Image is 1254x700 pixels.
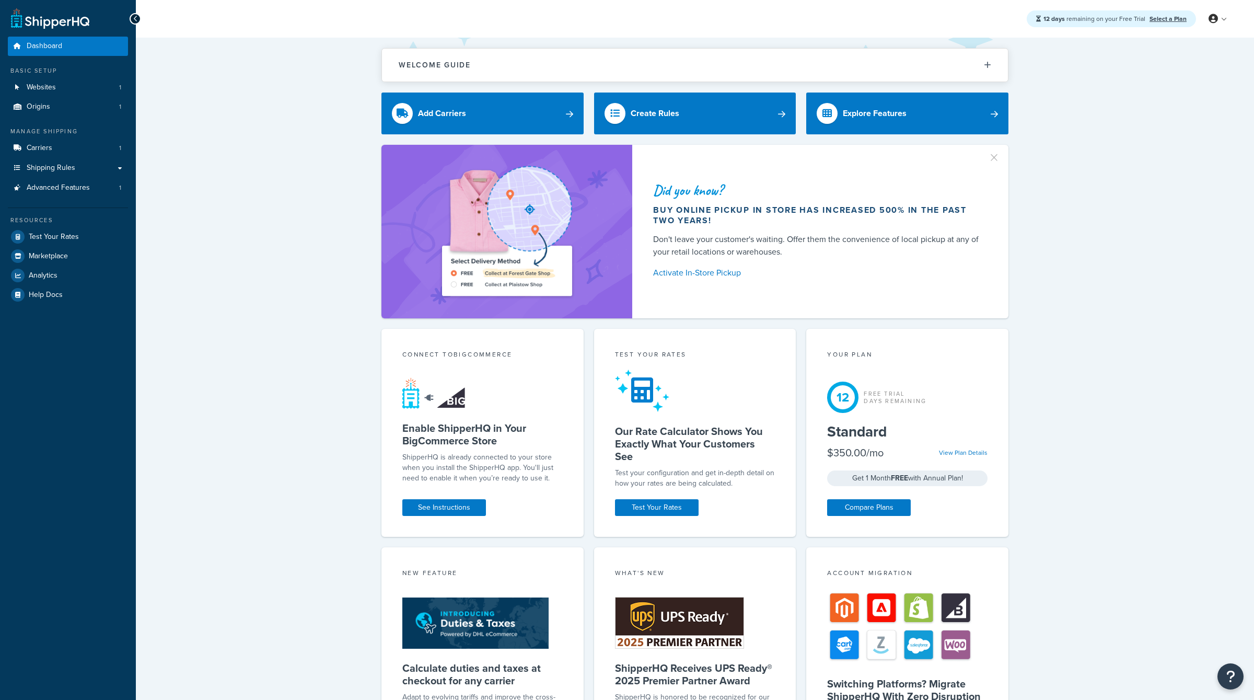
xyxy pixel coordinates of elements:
[615,468,775,489] div: Test your configuration and get in-depth detail on how your rates are being calculated.
[27,83,56,92] span: Websites
[843,106,907,121] div: Explore Features
[8,178,128,198] li: Advanced Features
[8,227,128,246] a: Test Your Rates
[615,662,775,687] h5: ShipperHQ Receives UPS Ready® 2025 Premier Partner Award
[827,382,858,413] div: 12
[8,78,128,97] li: Websites
[8,158,128,178] a: Shipping Rules
[418,106,466,121] div: Add Carriers
[653,205,983,226] div: Buy online pickup in store has increased 500% in the past two years!
[29,271,57,280] span: Analytics
[631,106,679,121] div: Create Rules
[615,425,775,463] h5: Our Rate Calculator Shows You Exactly What Your Customers See
[827,568,988,580] div: Account Migration
[119,144,121,153] span: 1
[119,183,121,192] span: 1
[8,139,128,158] li: Carriers
[827,350,988,362] div: Your Plan
[402,452,563,484] p: ShipperHQ is already connected to your store when you install the ShipperHQ app. You'll just need...
[806,93,1008,134] a: Explore Features
[827,499,911,516] a: Compare Plans
[8,247,128,266] a: Marketplace
[29,252,68,261] span: Marketplace
[653,266,983,280] a: Activate In-Store Pickup
[615,568,775,580] div: What's New
[8,139,128,158] a: Carriers1
[381,93,584,134] a: Add Carriers
[27,164,75,173] span: Shipping Rules
[827,445,884,460] div: $350.00/mo
[653,183,983,198] div: Did you know?
[402,350,563,362] div: Connect to BigCommerce
[402,422,563,447] h5: Enable ShipperHQ in Your BigCommerce Store
[8,97,128,117] li: Origins
[119,83,121,92] span: 1
[615,499,699,516] a: Test Your Rates
[827,423,988,440] h5: Standard
[1043,14,1065,24] strong: 12 days
[27,102,50,111] span: Origins
[8,66,128,75] div: Basic Setup
[27,42,62,51] span: Dashboard
[8,178,128,198] a: Advanced Features1
[864,390,926,405] div: Free Trial Days Remaining
[27,144,52,153] span: Carriers
[1149,14,1187,24] a: Select a Plan
[8,285,128,304] a: Help Docs
[8,97,128,117] a: Origins1
[891,473,908,484] strong: FREE
[399,61,471,69] h2: Welcome Guide
[412,160,601,303] img: ad-shirt-map-b0359fc47e01cab431d101c4b569394f6a03f54285957d908178d52f29eb9668.png
[1217,663,1244,690] button: Open Resource Center
[653,233,983,258] div: Don't leave your customer's waiting. Offer them the convenience of local pickup at any of your re...
[939,448,988,457] a: View Plan Details
[402,568,563,580] div: New Feature
[594,93,796,134] a: Create Rules
[615,350,775,362] div: Test your rates
[119,102,121,111] span: 1
[402,499,486,516] a: See Instructions
[402,377,468,409] img: connect-shq-bc-71769feb.svg
[27,183,90,192] span: Advanced Features
[8,78,128,97] a: Websites1
[29,233,79,242] span: Test Your Rates
[8,266,128,285] a: Analytics
[382,49,1008,82] button: Welcome Guide
[827,471,988,486] div: Get 1 Month with Annual Plan!
[8,127,128,136] div: Manage Shipping
[8,37,128,56] a: Dashboard
[8,216,128,225] div: Resources
[1043,14,1147,24] span: remaining on your Free Trial
[402,662,563,687] h5: Calculate duties and taxes at checkout for any carrier
[29,291,63,300] span: Help Docs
